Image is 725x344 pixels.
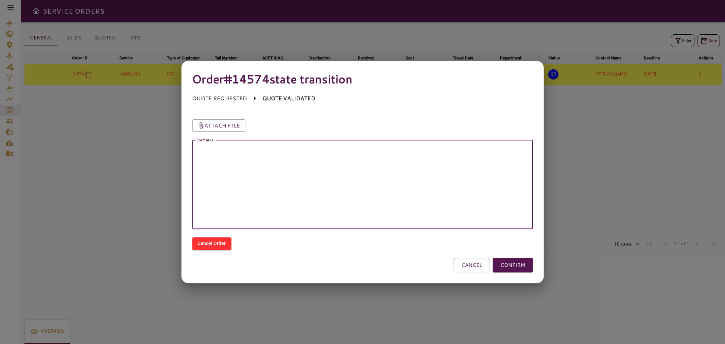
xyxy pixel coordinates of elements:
[192,94,247,102] p: QUOTE REQUESTED
[493,258,533,272] button: CONFIRM
[204,121,240,130] p: Attach file
[192,119,245,132] button: Attach file
[454,258,489,272] button: CANCEL
[192,72,533,86] h4: Order #14574 state transition
[192,237,231,250] button: Cancel Order
[262,94,315,102] p: QUOTE VALIDATED
[197,137,213,142] label: Remarks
